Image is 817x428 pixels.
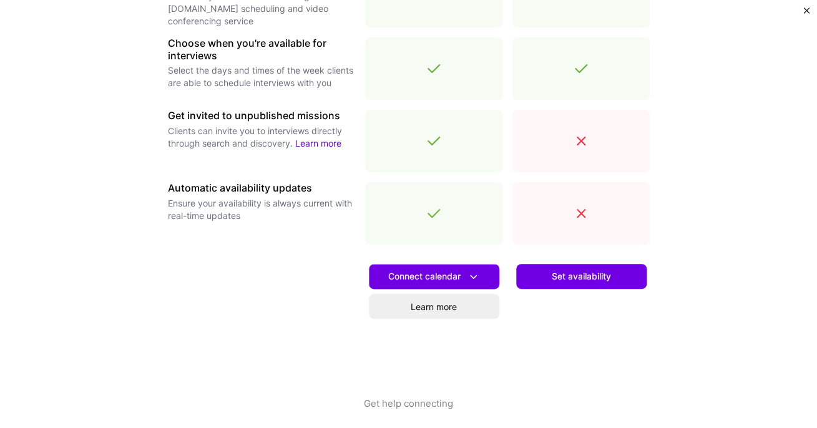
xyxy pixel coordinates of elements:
p: Select the days and times of the week clients are able to schedule interviews with you [168,64,355,89]
p: Clients can invite you to interviews directly through search and discovery. [168,125,355,150]
span: Set availability [552,270,611,283]
h3: Choose when you're available for interviews [168,37,355,61]
a: Learn more [295,138,341,148]
h3: Get invited to unpublished missions [168,110,355,122]
i: icon DownArrowWhite [467,270,480,283]
button: Connect calendar [369,264,499,289]
button: Close [803,7,810,21]
h3: Automatic availability updates [168,182,355,194]
p: Ensure your availability is always current with real-time updates [168,197,355,222]
a: Learn more [369,294,499,319]
span: Connect calendar [388,270,480,283]
button: Set availability [516,264,647,289]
